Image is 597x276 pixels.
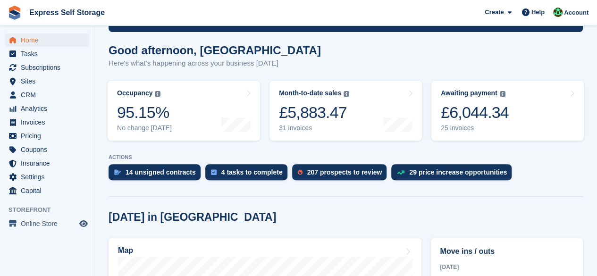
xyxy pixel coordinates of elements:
[279,124,349,132] div: 31 invoices
[5,61,89,74] a: menu
[8,6,22,20] img: stora-icon-8386f47178a22dfd0bd8f6a31ec36ba5ce8667c1dd55bd0f319d3a0aa187defe.svg
[8,205,94,215] span: Storefront
[269,81,422,141] a: Month-to-date sales £5,883.47 31 invoices
[78,218,89,229] a: Preview store
[553,8,563,17] img: Shakiyra Davis
[211,169,217,175] img: task-75834270c22a3079a89374b754ae025e5fb1db73e45f91037f5363f120a921f8.svg
[155,91,160,97] img: icon-info-grey-7440780725fd019a000dd9b08b2336e03edf1995a4989e88bcd33f0948082b44.svg
[21,143,77,156] span: Coupons
[5,217,89,230] a: menu
[441,89,497,97] div: Awaiting payment
[5,184,89,197] a: menu
[5,102,89,115] a: menu
[5,88,89,101] a: menu
[118,246,133,255] h2: Map
[21,47,77,60] span: Tasks
[5,143,89,156] a: menu
[431,81,584,141] a: Awaiting payment £6,044.34 25 invoices
[21,217,77,230] span: Online Store
[279,89,341,97] div: Month-to-date sales
[21,88,77,101] span: CRM
[21,102,77,115] span: Analytics
[279,103,349,122] div: £5,883.47
[5,129,89,142] a: menu
[292,164,392,185] a: 207 prospects to review
[108,81,260,141] a: Occupancy 95.15% No change [DATE]
[109,154,583,160] p: ACTIONS
[109,211,276,224] h2: [DATE] in [GEOGRAPHIC_DATA]
[5,157,89,170] a: menu
[114,169,121,175] img: contract_signature_icon-13c848040528278c33f63329250d36e43548de30e8caae1d1a13099fd9432cc5.svg
[531,8,545,17] span: Help
[109,164,205,185] a: 14 unsigned contracts
[409,168,507,176] div: 29 price increase opportunities
[109,58,321,69] p: Here's what's happening across your business [DATE]
[117,103,172,122] div: 95.15%
[205,164,292,185] a: 4 tasks to complete
[21,61,77,74] span: Subscriptions
[5,33,89,47] a: menu
[117,124,172,132] div: No change [DATE]
[21,157,77,170] span: Insurance
[344,91,349,97] img: icon-info-grey-7440780725fd019a000dd9b08b2336e03edf1995a4989e88bcd33f0948082b44.svg
[5,116,89,129] a: menu
[564,8,589,17] span: Account
[440,263,574,271] div: [DATE]
[25,5,109,20] a: Express Self Storage
[441,124,509,132] div: 25 invoices
[307,168,382,176] div: 207 prospects to review
[391,164,516,185] a: 29 price increase opportunities
[5,170,89,184] a: menu
[221,168,283,176] div: 4 tasks to complete
[440,246,574,257] h2: Move ins / outs
[109,44,321,57] h1: Good afternoon, [GEOGRAPHIC_DATA]
[21,33,77,47] span: Home
[397,170,404,175] img: price_increase_opportunities-93ffe204e8149a01c8c9dc8f82e8f89637d9d84a8eef4429ea346261dce0b2c0.svg
[485,8,504,17] span: Create
[21,129,77,142] span: Pricing
[117,89,152,97] div: Occupancy
[21,170,77,184] span: Settings
[126,168,196,176] div: 14 unsigned contracts
[441,103,509,122] div: £6,044.34
[21,184,77,197] span: Capital
[5,75,89,88] a: menu
[21,116,77,129] span: Invoices
[21,75,77,88] span: Sites
[298,169,303,175] img: prospect-51fa495bee0391a8d652442698ab0144808aea92771e9ea1ae160a38d050c398.svg
[500,91,505,97] img: icon-info-grey-7440780725fd019a000dd9b08b2336e03edf1995a4989e88bcd33f0948082b44.svg
[5,47,89,60] a: menu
